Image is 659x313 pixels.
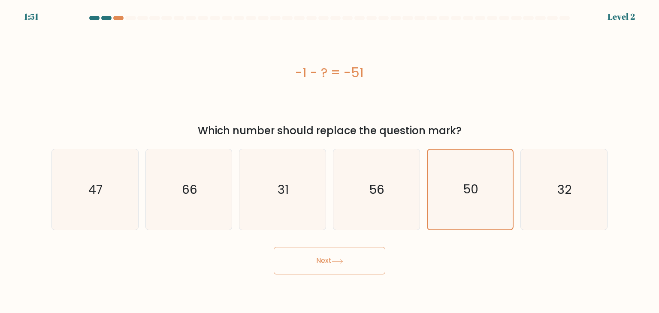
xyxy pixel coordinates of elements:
[558,181,572,198] text: 32
[608,10,635,23] div: Level 2
[182,181,197,198] text: 66
[89,181,103,198] text: 47
[51,63,608,82] div: -1 - ? = -51
[24,10,39,23] div: 1:51
[278,181,289,198] text: 31
[57,123,602,138] div: Which number should replace the question mark?
[370,181,385,198] text: 56
[274,247,385,274] button: Next
[463,181,478,198] text: 50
